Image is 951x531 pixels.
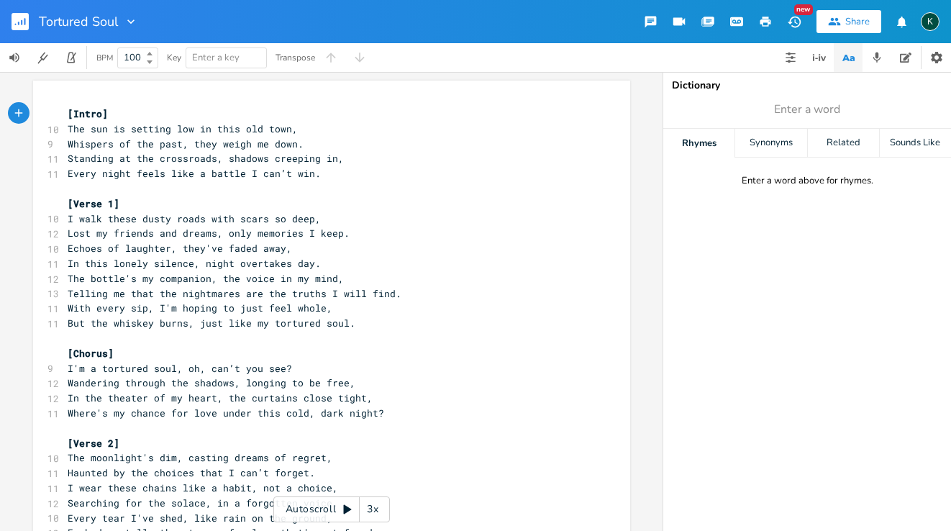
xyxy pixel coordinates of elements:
[794,4,813,15] div: New
[68,451,332,464] span: The moonlight's dim, casting dreams of regret,
[276,53,315,62] div: Transpose
[360,496,386,522] div: 3x
[167,53,181,62] div: Key
[39,15,118,28] span: Tortured Soul
[672,81,942,91] div: Dictionary
[880,129,951,158] div: Sounds Like
[774,101,840,118] span: Enter a word
[68,496,338,509] span: Searching for the solace, in a forgotten voice.
[68,107,108,120] span: [Intro]
[192,51,240,64] span: Enter a key
[808,129,879,158] div: Related
[68,347,114,360] span: [Chorus]
[68,317,355,330] span: But the whiskey burns, just like my tortured soul.
[68,301,332,314] span: With every sip, I'm hoping to just feel whole,
[68,137,304,150] span: Whispers of the past, they weigh me down.
[742,175,873,187] div: Enter a word above for rhymes.
[68,272,344,285] span: The bottle's my companion, the voice in my mind,
[816,10,881,33] button: Share
[273,496,390,522] div: Autoscroll
[68,167,321,180] span: Every night feels like a battle I can’t win.
[68,512,332,525] span: Every tear I've shed, like rain on the ground,
[68,376,355,389] span: Wandering through the shadows, longing to be free,
[663,129,734,158] div: Rhymes
[845,15,870,28] div: Share
[68,466,315,479] span: Haunted by the choices that I can’t forget.
[68,197,119,210] span: [Verse 1]
[68,481,338,494] span: I wear these chains like a habit, not a choice,
[921,12,939,31] div: Koval
[68,287,401,300] span: Telling me that the nightmares are the truths I will find.
[780,9,809,35] button: New
[68,242,292,255] span: Echoes of laughter, they've faded away,
[96,54,113,62] div: BPM
[68,122,298,135] span: The sun is setting low in this old town,
[68,227,350,240] span: Lost my friends and dreams, only memories I keep.
[68,407,384,419] span: Where's my chance for love under this cold, dark night?
[735,129,806,158] div: Synonyms
[921,5,939,38] button: K
[68,437,119,450] span: [Verse 2]
[68,362,292,375] span: I'm a tortured soul, oh, can’t you see?
[68,152,344,165] span: Standing at the crossroads, shadows creeping in,
[68,212,321,225] span: I walk these dusty roads with scars so deep,
[68,257,321,270] span: In this lonely silence, night overtakes day.
[68,391,373,404] span: In the theater of my heart, the curtains close tight,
